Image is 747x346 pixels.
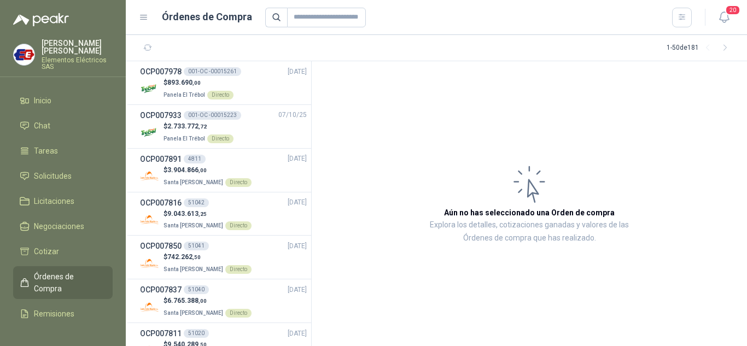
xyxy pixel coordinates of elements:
span: 20 [725,5,740,15]
span: ,00 [199,167,207,173]
a: OCP007933001-OC -0001522307/10/25 Company Logo$2.733.772,72Panela El TrébolDirecto [140,109,307,144]
span: 9.043.613 [167,210,207,218]
span: 893.690 [167,79,201,86]
h3: OCP007891 [140,153,182,165]
img: Company Logo [140,123,159,142]
div: 51041 [184,242,209,250]
span: [DATE] [288,67,307,77]
p: $ [164,209,252,219]
h3: OCP007850 [140,240,182,252]
p: [PERSON_NAME] [PERSON_NAME] [42,39,113,55]
a: Cotizar [13,241,113,262]
p: $ [164,121,234,132]
p: $ [164,165,252,175]
img: Company Logo [140,167,159,186]
p: $ [164,296,252,306]
div: Directo [207,91,234,99]
span: Santa [PERSON_NAME] [164,310,223,316]
span: Santa [PERSON_NAME] [164,222,223,228]
span: Solicitudes [34,170,72,182]
p: Explora los detalles, cotizaciones ganadas y valores de las Órdenes de compra que has realizado. [421,219,638,245]
img: Company Logo [140,210,159,229]
div: 001-OC -00015223 [184,111,241,120]
h3: OCP007933 [140,109,182,121]
span: Cotizar [34,245,59,257]
h3: Aún no has seleccionado una Orden de compra [444,207,615,219]
div: 51042 [184,198,209,207]
div: 1 - 50 de 181 [667,39,734,57]
div: Directo [225,221,252,230]
div: Directo [225,309,252,318]
span: Santa [PERSON_NAME] [164,266,223,272]
a: Solicitudes [13,166,113,186]
a: Tareas [13,140,113,161]
a: OCP0078914811[DATE] Company Logo$3.904.866,00Santa [PERSON_NAME]Directo [140,153,307,187]
span: 2.733.772 [167,122,207,130]
h3: OCP007811 [140,327,182,339]
img: Logo peakr [13,13,69,26]
div: 4811 [184,155,206,163]
h3: OCP007816 [140,197,182,209]
a: Chat [13,115,113,136]
span: Panela El Trébol [164,92,205,98]
span: [DATE] [288,241,307,251]
a: OCP007978001-OC -00015261[DATE] Company Logo$893.690,00Panela El TrébolDirecto [140,66,307,100]
span: ,00 [199,298,207,304]
span: [DATE] [288,329,307,339]
span: [DATE] [288,197,307,208]
div: Directo [207,134,234,143]
a: Remisiones [13,303,113,324]
span: ,72 [199,124,207,130]
span: 6.765.388 [167,297,207,304]
span: ,50 [192,254,201,260]
span: Órdenes de Compra [34,271,102,295]
span: Panela El Trébol [164,136,205,142]
a: Licitaciones [13,191,113,212]
div: 51040 [184,285,209,294]
span: Inicio [34,95,51,107]
span: 07/10/25 [278,110,307,120]
h1: Órdenes de Compra [162,9,252,25]
p: $ [164,78,234,88]
a: Inicio [13,90,113,111]
a: OCP00783751040[DATE] Company Logo$6.765.388,00Santa [PERSON_NAME]Directo [140,284,307,318]
div: Directo [225,178,252,187]
img: Company Logo [140,297,159,316]
span: Licitaciones [34,195,74,207]
span: 742.262 [167,253,201,261]
span: Negociaciones [34,220,84,232]
h3: OCP007978 [140,66,182,78]
div: Directo [225,265,252,274]
span: Santa [PERSON_NAME] [164,179,223,185]
span: 3.904.866 [167,166,207,174]
p: Elementos Eléctricos SAS [42,57,113,70]
a: Negociaciones [13,216,113,237]
a: OCP00781651042[DATE] Company Logo$9.043.613,25Santa [PERSON_NAME]Directo [140,197,307,231]
img: Company Logo [140,254,159,273]
a: Órdenes de Compra [13,266,113,299]
div: 001-OC -00015261 [184,67,241,76]
button: 20 [714,8,734,27]
img: Company Logo [14,44,34,65]
a: OCP00785051041[DATE] Company Logo$742.262,50Santa [PERSON_NAME]Directo [140,240,307,274]
div: 51020 [184,329,209,338]
h3: OCP007837 [140,284,182,296]
img: Company Logo [140,79,159,98]
span: [DATE] [288,154,307,164]
span: [DATE] [288,285,307,295]
span: ,25 [199,211,207,217]
span: Tareas [34,145,58,157]
span: Remisiones [34,308,74,320]
span: Chat [34,120,50,132]
span: ,00 [192,80,201,86]
p: $ [164,252,252,262]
